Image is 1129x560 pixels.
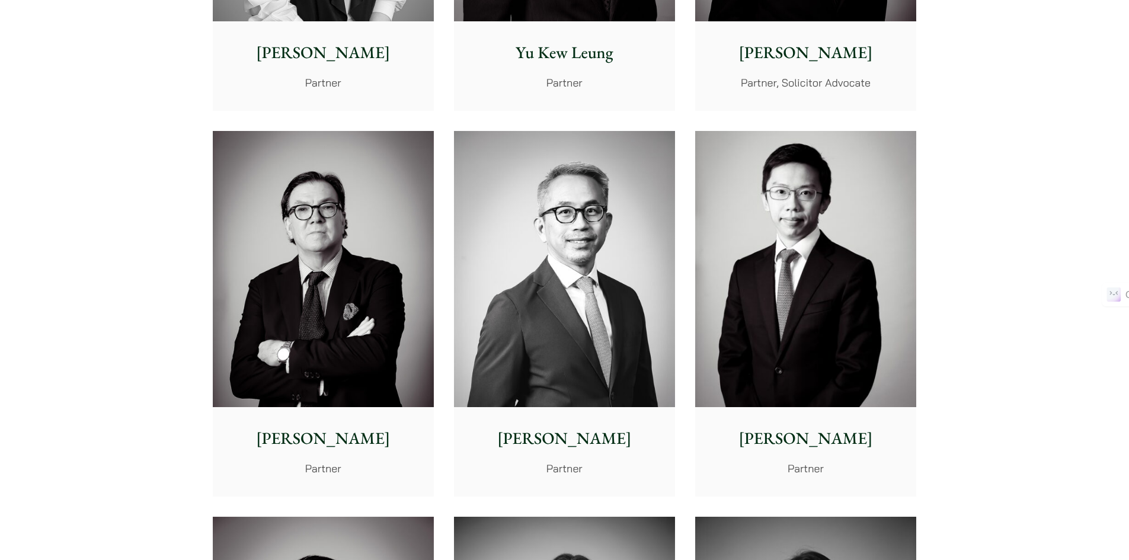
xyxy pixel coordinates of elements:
[705,40,907,65] p: [PERSON_NAME]
[695,131,916,408] img: Henry Ma photo
[222,75,424,91] p: Partner
[705,75,907,91] p: Partner, Solicitor Advocate
[463,460,666,476] p: Partner
[213,131,434,497] a: [PERSON_NAME] Partner
[705,426,907,451] p: [PERSON_NAME]
[705,460,907,476] p: Partner
[695,131,916,497] a: Henry Ma photo [PERSON_NAME] Partner
[463,426,666,451] p: [PERSON_NAME]
[454,131,675,497] a: [PERSON_NAME] Partner
[463,40,666,65] p: Yu Kew Leung
[222,426,424,451] p: [PERSON_NAME]
[463,75,666,91] p: Partner
[222,460,424,476] p: Partner
[222,40,424,65] p: [PERSON_NAME]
